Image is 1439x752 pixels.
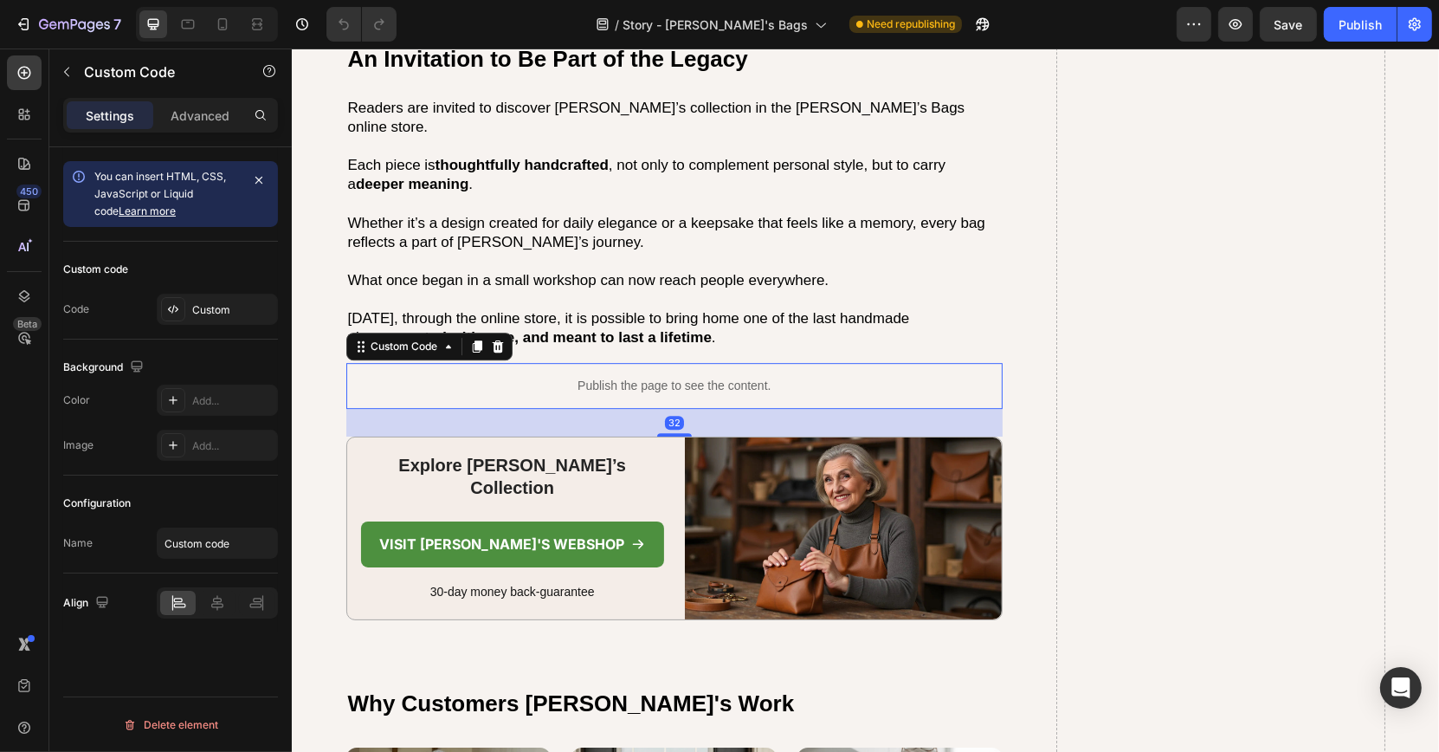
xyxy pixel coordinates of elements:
span: Save [1274,17,1303,32]
strong: deeper meaning [64,127,177,144]
div: Custom code [63,262,128,277]
span: Story - [PERSON_NAME]'s Bags [623,16,808,34]
div: Background [63,356,147,379]
button: 7 [7,7,129,42]
p: Visit [PERSON_NAME]'s webshop [87,487,332,505]
div: Color [63,392,90,408]
p: Advanced [171,107,229,125]
h2: Why Customers [PERSON_NAME]'s Work [55,639,712,672]
div: Beta [13,317,42,331]
p: Settings [86,107,134,125]
div: 450 [16,185,42,198]
div: Publish [1339,16,1382,34]
button: Save [1260,7,1317,42]
img: gempages_575986911949095762-d449a950-ee1a-4230-93ca-7f6c7f2bdc54.webp [393,389,710,570]
strong: created with care, and meant to last a lifetime [102,281,420,297]
h5: Explore [PERSON_NAME]’s Collection [69,404,372,452]
div: Add... [192,438,274,454]
a: Learn more [119,204,176,217]
span: You can insert HTML, CSS, JavaScript or Liquid code [94,170,226,217]
button: Publish [1324,7,1397,42]
div: Custom [192,302,274,318]
strong: thoughtfully handcrafted [144,108,317,125]
div: Name [63,535,93,551]
a: Visit [PERSON_NAME]'s webshop [69,473,372,519]
div: Delete element [123,715,218,736]
p: Readers are invited to discover [PERSON_NAME]’s collection in the [PERSON_NAME]’s Bags online sto... [56,50,710,299]
p: 30-day money back-guarantee [71,533,371,554]
div: Open Intercom Messenger [1380,667,1422,709]
p: Publish the page to see the content. [55,328,712,347]
p: Custom Code [84,62,231,82]
div: 32 [373,367,392,381]
div: Undo/Redo [326,7,397,42]
div: Align [63,592,113,615]
div: Custom Code [76,290,150,306]
div: Code [63,301,89,317]
span: Need republishing [867,16,955,32]
span: / [615,16,619,34]
div: Add... [192,393,274,409]
div: Image [63,438,94,453]
button: Delete element [63,711,278,739]
div: Configuration [63,496,131,511]
p: 7 [113,14,121,35]
iframe: Design area [292,49,1439,752]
